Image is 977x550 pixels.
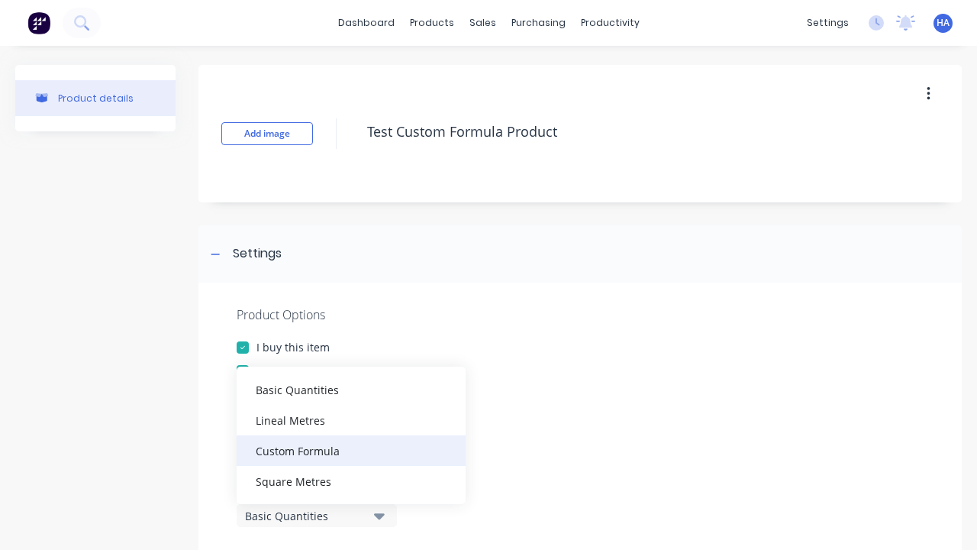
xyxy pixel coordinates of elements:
[233,244,282,264] div: Settings
[504,11,573,34] div: purchasing
[237,405,466,435] div: Lineal Metres
[15,80,176,116] button: Product details
[237,466,466,497] div: Square Metres
[799,11,856,34] div: settings
[245,508,367,524] div: Basic Quantities
[237,435,466,466] div: Custom Formula
[221,122,313,145] button: Add image
[256,339,330,355] div: I buy this item
[256,363,328,379] div: I sell this item
[360,114,933,150] textarea: Test Custom Formula Product
[58,92,134,104] div: Product details
[331,11,402,34] a: dashboard
[237,374,466,405] div: Basic Quantities
[237,306,924,324] div: Product Options
[402,11,462,34] div: products
[937,16,950,30] span: HA
[462,11,504,34] div: sales
[573,11,647,34] div: productivity
[27,11,50,34] img: Factory
[237,504,397,527] button: Basic Quantities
